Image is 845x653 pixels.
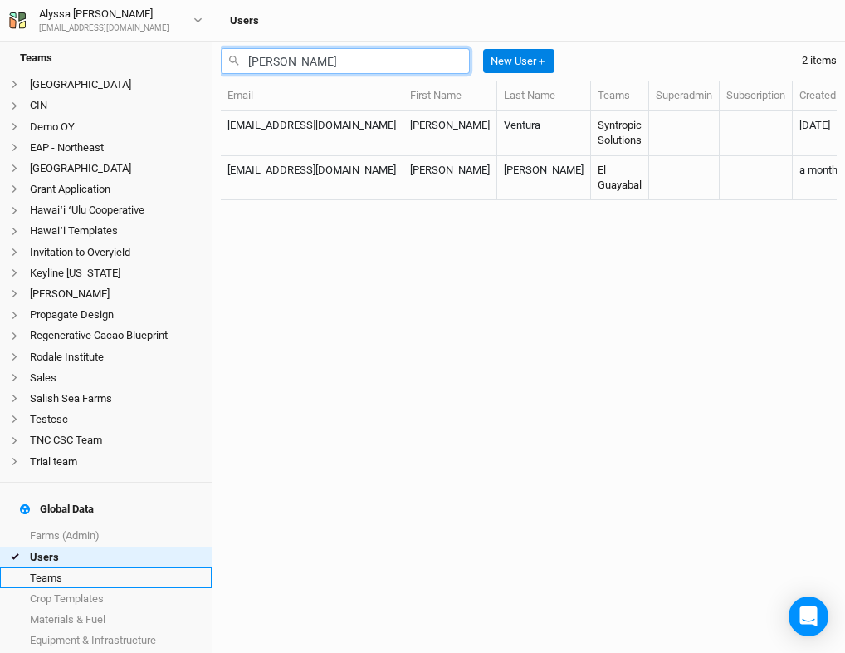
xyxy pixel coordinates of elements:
[591,81,649,111] th: Teams
[221,81,403,111] th: Email
[39,22,169,35] div: [EMAIL_ADDRESS][DOMAIN_NAME]
[649,81,720,111] th: Superadmin
[497,111,591,155] td: Ventura
[20,503,94,516] div: Global Data
[598,119,642,146] a: Syntropic Solutions
[221,156,403,200] td: [EMAIL_ADDRESS][DOMAIN_NAME]
[8,5,203,35] button: Alyssa [PERSON_NAME][EMAIL_ADDRESS][DOMAIN_NAME]
[10,42,202,75] h4: Teams
[497,81,591,111] th: Last Name
[403,111,497,155] td: [PERSON_NAME]
[403,156,497,200] td: [PERSON_NAME]
[221,48,470,74] input: Search
[230,14,259,27] h3: Users
[799,119,830,131] span: Feb 8, 2023 4:31 PM
[789,597,828,636] div: Open Intercom Messenger
[39,6,169,22] div: Alyssa [PERSON_NAME]
[802,53,837,68] div: 2 items
[720,81,793,111] th: Subscription
[221,111,403,155] td: [EMAIL_ADDRESS][DOMAIN_NAME]
[483,49,554,74] button: New User＋
[598,164,642,191] a: El Guayabal
[403,81,497,111] th: First Name
[497,156,591,200] td: [PERSON_NAME]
